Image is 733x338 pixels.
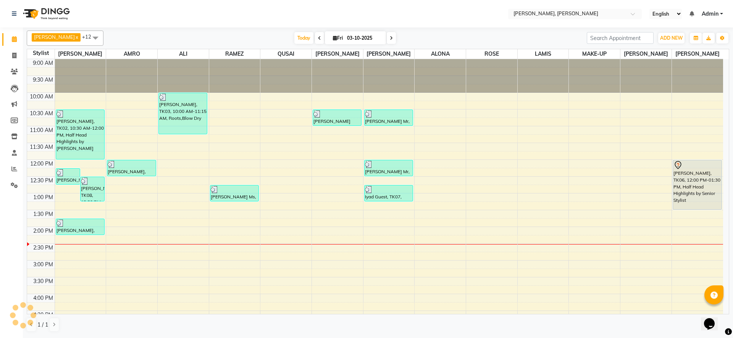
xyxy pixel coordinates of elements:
input: 2025-10-03 [345,32,383,44]
span: [PERSON_NAME] [363,49,415,59]
div: 11:30 AM [28,143,55,151]
div: 4:30 PM [32,311,55,319]
img: logo [19,3,72,24]
div: 4:00 PM [32,294,55,302]
span: Today [294,32,313,44]
div: 2:30 PM [32,244,55,252]
input: Search Appointment [587,32,654,44]
div: Stylist [27,49,55,57]
span: ALI [158,49,209,59]
span: +12 [82,34,97,40]
div: 2:00 PM [32,227,55,235]
span: [PERSON_NAME] [620,49,672,59]
div: 12:30 PM [29,177,55,185]
div: 10:30 AM [28,109,55,117]
a: x [75,34,78,40]
div: 12:00 PM [29,160,55,168]
div: Iyad Guest, TK07, 12:45 PM-01:15 PM, [PERSON_NAME] [365,185,413,201]
div: [PERSON_NAME], TK06, 12:00 PM-01:30 PM, Half Head Highlights by Senior Stylist [673,160,722,209]
span: QUSAI [260,49,312,59]
span: 1 / 1 [37,321,48,329]
div: [PERSON_NAME], TK08, 12:30 PM-01:15 PM, Roots [81,177,104,201]
div: [PERSON_NAME] Mr, TK01, 10:30 AM-11:00 AM, Hair cut [365,110,413,126]
iframe: chat widget [701,307,725,330]
div: 1:30 PM [32,210,55,218]
div: 10:00 AM [28,93,55,101]
span: [PERSON_NAME] [55,49,106,59]
div: 9:30 AM [31,76,55,84]
span: AMRO [106,49,157,59]
div: [PERSON_NAME] Ms, TK10, 12:45 PM-01:15 PM, Blow Dry [210,185,258,201]
div: [PERSON_NAME] client, TK04, 10:30 AM-11:00 AM, Hair cut [313,110,361,126]
div: [PERSON_NAME], TK02, 10:30 AM-12:00 PM, Half Head Highlights by [PERSON_NAME] [56,110,104,159]
div: [PERSON_NAME] Ms, TK10, 12:15 PM-12:45 PM, Hair Treatments [56,169,80,184]
button: ADD NEW [658,33,685,43]
span: ROSE [466,49,517,59]
div: 1:00 PM [32,193,55,201]
div: [PERSON_NAME] Mr, TK05, 12:00 PM-12:30 PM, Hair cut [365,160,413,176]
div: 9:00 AM [31,59,55,67]
div: 11:00 AM [28,126,55,134]
span: ALONA [415,49,466,59]
div: 3:00 PM [32,261,55,269]
span: LAMIS [518,49,569,59]
span: [PERSON_NAME] [672,49,723,59]
div: 3:30 PM [32,277,55,285]
span: [PERSON_NAME] [34,34,75,40]
span: Admin [702,10,718,18]
div: [PERSON_NAME], TK11, 01:45 PM-02:15 PM, Hair Trim by [PERSON_NAME] [56,219,104,235]
div: [PERSON_NAME], TK02, 12:00 PM-12:30 PM, Blow Dry [107,160,155,176]
span: Fri [331,35,345,41]
div: [PERSON_NAME], TK03, 10:00 AM-11:15 AM, Roots,Blow Dry [159,93,207,134]
span: MAKE-UP [569,49,620,59]
span: ADD NEW [660,35,683,41]
span: RAMEZ [209,49,260,59]
span: [PERSON_NAME] [312,49,363,59]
